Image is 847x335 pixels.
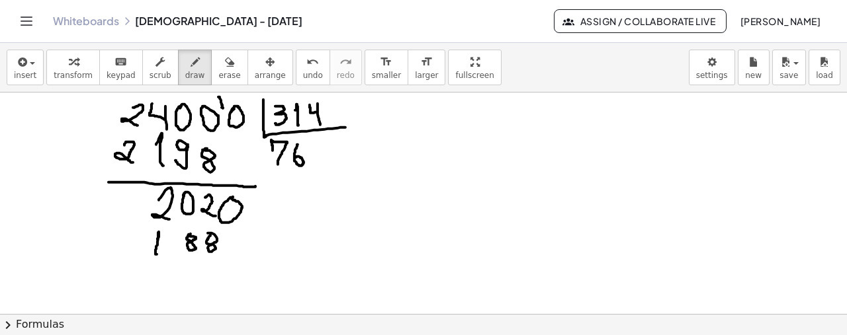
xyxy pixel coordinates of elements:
[408,50,445,85] button: format_sizelarger
[415,71,438,80] span: larger
[420,54,433,70] i: format_size
[255,71,286,80] span: arrange
[809,50,840,85] button: load
[729,9,831,33] button: [PERSON_NAME]
[554,9,727,33] button: Assign / Collaborate Live
[306,54,319,70] i: undo
[740,15,821,27] span: [PERSON_NAME]
[372,71,401,80] span: smaller
[738,50,770,85] button: new
[142,50,179,85] button: scrub
[745,71,762,80] span: new
[54,71,93,80] span: transform
[185,71,205,80] span: draw
[53,15,119,28] a: Whiteboards
[772,50,806,85] button: save
[150,71,171,80] span: scrub
[46,50,100,85] button: transform
[330,50,362,85] button: redoredo
[296,50,330,85] button: undoundo
[107,71,136,80] span: keypad
[448,50,501,85] button: fullscreen
[696,71,728,80] span: settings
[14,71,36,80] span: insert
[565,15,715,27] span: Assign / Collaborate Live
[211,50,247,85] button: erase
[380,54,392,70] i: format_size
[114,54,127,70] i: keyboard
[303,71,323,80] span: undo
[816,71,833,80] span: load
[99,50,143,85] button: keyboardkeypad
[218,71,240,80] span: erase
[689,50,735,85] button: settings
[365,50,408,85] button: format_sizesmaller
[16,11,37,32] button: Toggle navigation
[339,54,352,70] i: redo
[337,71,355,80] span: redo
[780,71,798,80] span: save
[178,50,212,85] button: draw
[7,50,44,85] button: insert
[247,50,293,85] button: arrange
[455,71,494,80] span: fullscreen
